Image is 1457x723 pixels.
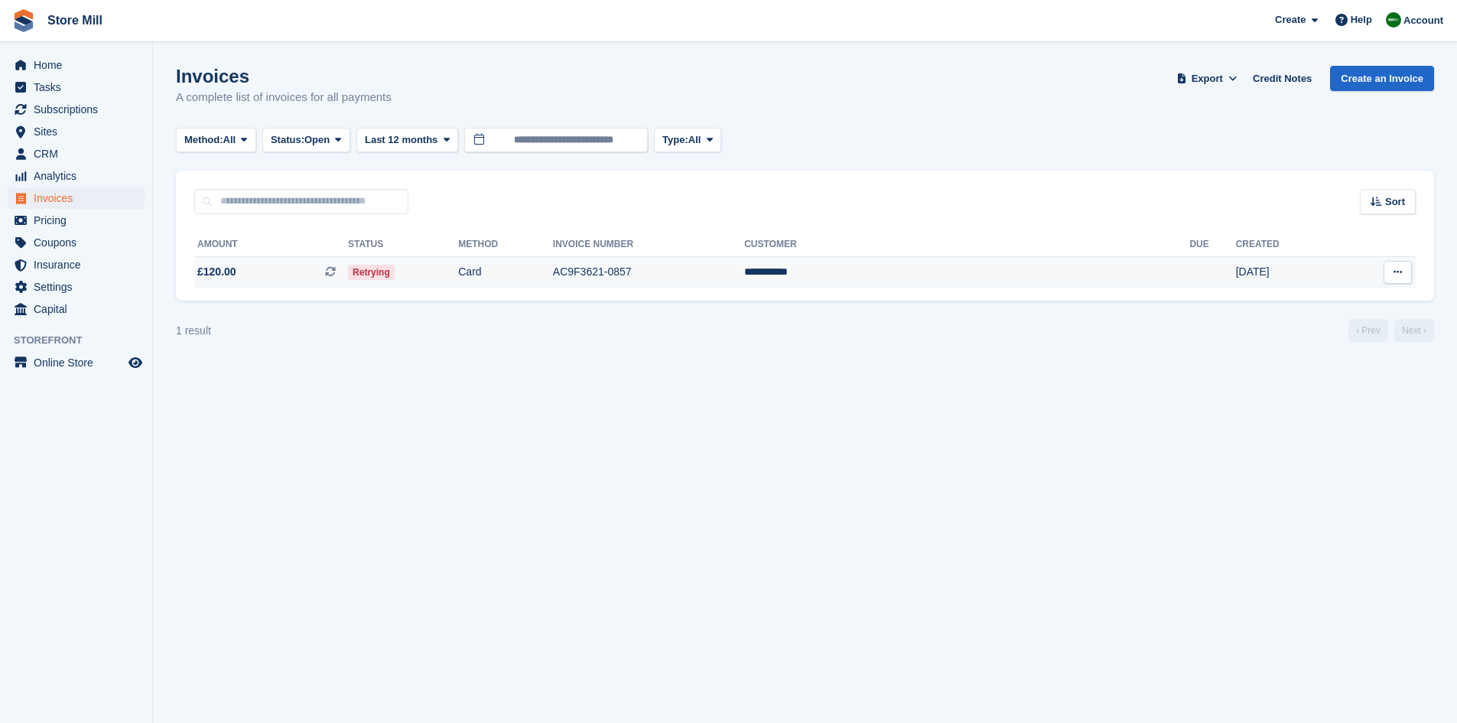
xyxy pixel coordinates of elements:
[1236,256,1340,288] td: [DATE]
[8,121,145,142] a: menu
[176,128,256,153] button: Method: All
[458,233,553,257] th: Method
[744,233,1189,257] th: Customer
[34,143,125,164] span: CRM
[34,121,125,142] span: Sites
[34,54,125,76] span: Home
[34,254,125,275] span: Insurance
[8,143,145,164] a: menu
[223,132,236,148] span: All
[8,99,145,120] a: menu
[654,128,721,153] button: Type: All
[1403,13,1443,28] span: Account
[356,128,458,153] button: Last 12 months
[176,89,392,106] p: A complete list of invoices for all payments
[1351,12,1372,28] span: Help
[271,132,304,148] span: Status:
[1345,319,1437,342] nav: Page
[8,77,145,98] a: menu
[184,132,223,148] span: Method:
[34,77,125,98] span: Tasks
[1386,12,1401,28] img: Angus
[34,99,125,120] span: Subscriptions
[553,256,744,288] td: AC9F3621-0857
[553,233,744,257] th: Invoice Number
[1394,319,1434,342] a: Next
[1189,233,1235,257] th: Due
[176,66,392,86] h1: Invoices
[348,265,395,280] span: Retrying
[1275,12,1306,28] span: Create
[34,187,125,209] span: Invoices
[34,276,125,298] span: Settings
[365,132,437,148] span: Last 12 months
[1330,66,1434,91] a: Create an Invoice
[262,128,350,153] button: Status: Open
[662,132,688,148] span: Type:
[8,210,145,231] a: menu
[34,352,125,373] span: Online Store
[14,333,152,348] span: Storefront
[8,165,145,187] a: menu
[34,165,125,187] span: Analytics
[8,54,145,76] a: menu
[1385,194,1405,210] span: Sort
[194,233,348,257] th: Amount
[8,276,145,298] a: menu
[688,132,701,148] span: All
[126,353,145,372] a: Preview store
[34,210,125,231] span: Pricing
[1192,71,1223,86] span: Export
[8,298,145,320] a: menu
[458,256,553,288] td: Card
[34,232,125,253] span: Coupons
[8,187,145,209] a: menu
[1236,233,1340,257] th: Created
[8,254,145,275] a: menu
[176,323,211,339] div: 1 result
[8,232,145,253] a: menu
[304,132,330,148] span: Open
[348,233,458,257] th: Status
[197,264,236,280] span: £120.00
[12,9,35,32] img: stora-icon-8386f47178a22dfd0bd8f6a31ec36ba5ce8667c1dd55bd0f319d3a0aa187defe.svg
[1348,319,1388,342] a: Previous
[8,352,145,373] a: menu
[34,298,125,320] span: Capital
[41,8,109,33] a: Store Mill
[1173,66,1241,91] button: Export
[1247,66,1318,91] a: Credit Notes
